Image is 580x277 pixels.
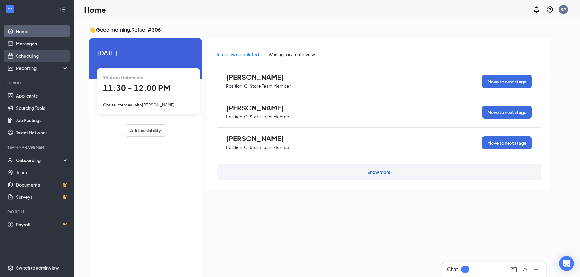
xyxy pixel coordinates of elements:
[16,102,68,114] a: Sourcing Tools
[7,209,67,214] div: Payroll
[482,75,532,88] button: Move to next stage
[226,134,294,142] span: [PERSON_NAME]
[482,106,532,119] button: Move to next stage
[16,179,68,191] a: DocumentsCrown
[103,83,170,93] span: 11:30 - 12:00 PM
[16,114,68,126] a: Job Postings
[226,114,243,120] p: Position:
[244,114,291,120] p: C-Store Team Member
[244,83,291,89] p: C-Store Team Member
[226,104,294,112] span: [PERSON_NAME]
[559,256,574,271] div: Open Intercom Messenger
[7,145,67,150] div: Team Management
[7,265,14,271] svg: Settings
[546,6,554,13] svg: QuestionInfo
[244,144,291,150] p: C-Store Team Member
[533,6,540,13] svg: Notifications
[482,136,532,149] button: Move to next stage
[7,65,14,71] svg: Analysis
[7,6,13,12] svg: WorkstreamLogo
[561,7,566,12] div: R#
[367,169,391,175] div: Show more
[269,51,315,58] div: Waiting for an interview
[509,264,519,274] button: ComposeMessage
[217,51,259,58] div: Interview completed
[7,157,14,163] svg: UserCheck
[16,265,59,271] div: Switch to admin view
[16,50,68,62] a: Scheduling
[532,266,540,273] svg: Minimize
[16,191,68,203] a: SurveysCrown
[226,144,243,150] p: Position:
[16,218,68,231] a: PayrollCrown
[226,83,243,89] p: Position:
[520,264,530,274] button: ChevronUp
[464,267,466,272] div: 1
[97,48,194,57] span: [DATE]
[16,126,68,139] a: Talent Network
[89,26,551,33] h3: 👋 Good morning, Refuel #306 !
[521,266,529,273] svg: ChevronUp
[16,157,63,163] div: Onboarding
[16,65,69,71] div: Reporting
[7,80,67,86] div: Hiring
[125,124,166,137] button: Add availability
[510,266,518,273] svg: ComposeMessage
[16,37,68,50] a: Messages
[59,6,65,13] svg: Collapse
[226,73,294,81] span: [PERSON_NAME]
[447,266,458,273] h3: Chat
[16,25,68,37] a: Home
[103,102,175,107] span: Onsite Interview with [PERSON_NAME]
[84,4,106,15] h1: Home
[16,90,68,102] a: Applicants
[531,264,541,274] button: Minimize
[103,75,143,80] span: Your next interview
[16,166,68,179] a: Team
